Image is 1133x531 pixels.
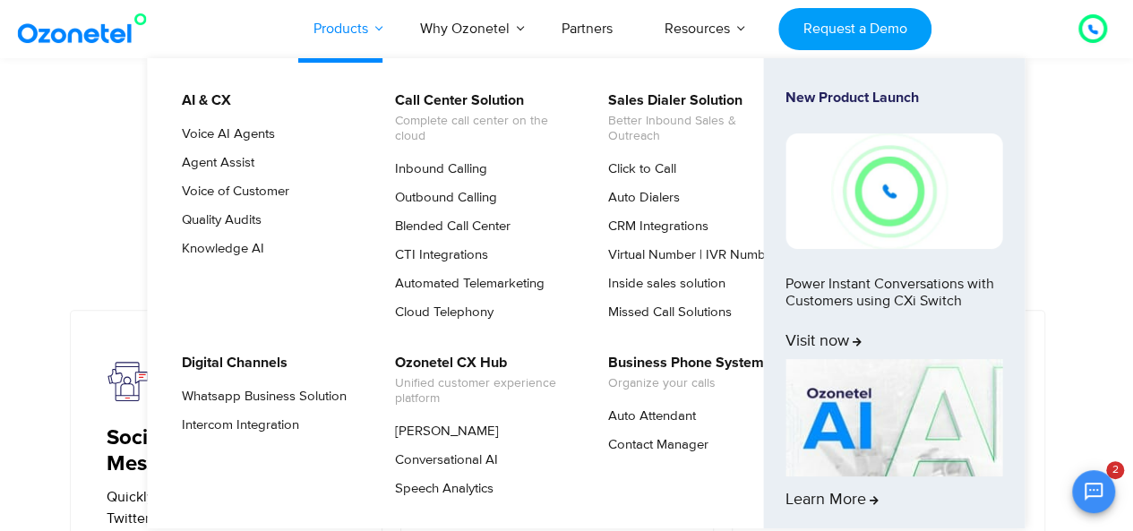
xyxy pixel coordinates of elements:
a: Learn More [785,359,1002,510]
a: Agent Assist [170,152,257,174]
a: Business Phone SystemOrganize your calls [597,352,767,394]
a: Outbound Calling [383,187,500,209]
a: Blended Call Center [383,216,513,237]
a: Digital Channels [170,352,290,374]
a: Knowledge AI [170,238,267,260]
a: Auto Attendant [597,406,699,427]
a: Voice AI Agents [170,124,278,145]
img: New-Project-17.png [785,133,1002,248]
a: AI & CX [170,90,234,112]
a: Speech Analytics [383,478,496,500]
a: Quality Audits [170,210,264,231]
a: Intercom Integration [170,415,302,436]
button: Open chat [1072,470,1115,513]
a: Contact Manager [597,434,711,456]
span: Visit now [785,332,862,352]
img: AI [785,359,1002,477]
a: CTI Integrations [383,244,491,266]
a: Voice of Customer [170,181,292,202]
a: Automated Telemarketing [383,273,547,295]
a: Inside sales solution [597,273,728,295]
a: Conversational AI [383,450,501,471]
span: 2 [1106,461,1124,479]
span: Complete call center on the cloud [395,114,571,144]
a: Virtual Number | IVR Number [597,244,780,266]
h2: What to look for in the best call center software [70,118,1064,154]
a: Request a Demo [778,8,931,50]
p: Quickly respond to customers on Twitter, Facebook, [107,486,347,529]
a: Cloud Telephony [383,302,496,323]
span: Unified customer experience platform [395,376,571,407]
a: Inbound Calling [383,158,490,180]
a: Ozonetel CX HubUnified customer experience platform [383,352,574,409]
span: Better Inbound Sales & Outreach [608,114,785,144]
a: New Product LaunchPower Instant Conversations with Customers using CXi SwitchVisit now [785,90,1002,352]
a: Sales Dialer SolutionBetter Inbound Sales & Outreach [597,90,787,147]
a: CRM Integrations [597,216,711,237]
a: Whatsapp Business Solution [170,386,349,407]
a: Auto Dialers [597,187,682,209]
a: Click to Call [597,158,679,180]
h5: Social Media & Messaging [107,425,347,477]
a: [PERSON_NAME] [383,421,502,442]
a: Missed Call Solutions [597,302,734,323]
span: Organize your calls [608,376,764,391]
a: Call Center SolutionComplete call center on the cloud [383,90,574,147]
